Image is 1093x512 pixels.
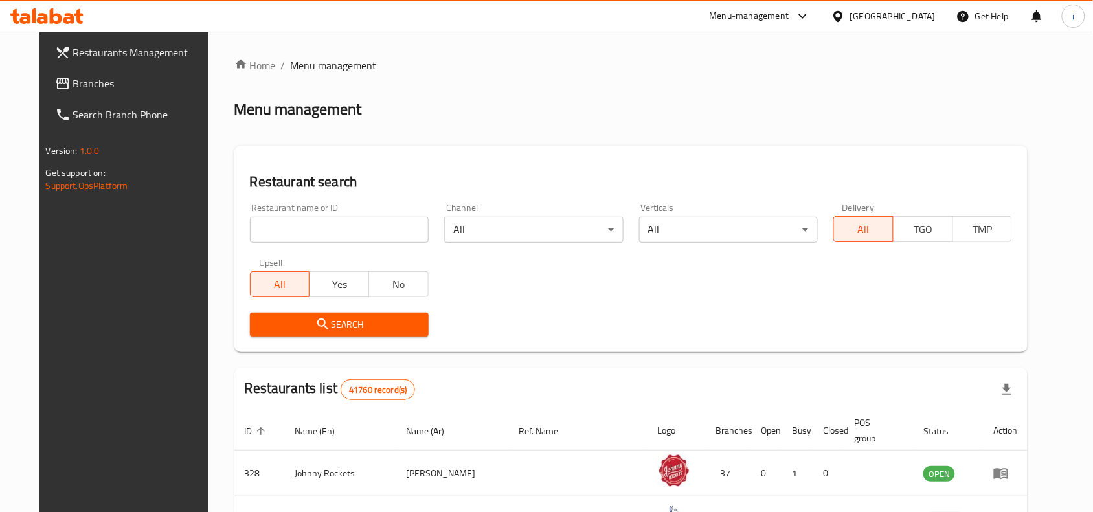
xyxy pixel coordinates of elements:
[46,177,128,194] a: Support.OpsPlatform
[46,142,78,159] span: Version:
[993,465,1017,481] div: Menu
[850,9,936,23] div: [GEOGRAPHIC_DATA]
[259,258,283,267] label: Upsell
[813,411,844,451] th: Closed
[833,216,894,242] button: All
[250,217,429,243] input: Search for restaurant name or ID..
[291,58,377,73] span: Menu management
[813,451,844,496] td: 0
[706,451,751,496] td: 37
[45,37,222,68] a: Restaurants Management
[250,172,1013,192] h2: Restaurant search
[958,220,1008,239] span: TMP
[899,220,948,239] span: TGO
[234,58,1028,73] nav: breadcrumb
[234,451,285,496] td: 328
[952,216,1013,242] button: TMP
[281,58,286,73] li: /
[250,313,429,337] button: Search
[923,466,955,482] div: OPEN
[73,45,212,60] span: Restaurants Management
[46,164,106,181] span: Get support on:
[639,217,818,243] div: All
[706,411,751,451] th: Branches
[341,384,414,396] span: 41760 record(s)
[519,423,575,439] span: Ref. Name
[396,451,508,496] td: [PERSON_NAME]
[260,317,418,333] span: Search
[782,451,813,496] td: 1
[256,275,305,294] span: All
[842,203,875,212] label: Delivery
[444,217,623,243] div: All
[285,451,396,496] td: Johnny Rockets
[45,68,222,99] a: Branches
[983,411,1028,451] th: Action
[80,142,100,159] span: 1.0.0
[658,454,690,487] img: Johnny Rockets
[991,374,1022,405] div: Export file
[295,423,352,439] span: Name (En)
[855,415,898,446] span: POS group
[782,411,813,451] th: Busy
[73,107,212,122] span: Search Branch Phone
[710,8,789,24] div: Menu-management
[245,423,269,439] span: ID
[751,451,782,496] td: 0
[245,379,416,400] h2: Restaurants list
[893,216,953,242] button: TGO
[923,467,955,482] span: OPEN
[234,99,362,120] h2: Menu management
[751,411,782,451] th: Open
[923,423,965,439] span: Status
[406,423,461,439] span: Name (Ar)
[234,58,276,73] a: Home
[374,275,423,294] span: No
[315,275,364,294] span: Yes
[45,99,222,130] a: Search Branch Phone
[839,220,888,239] span: All
[368,271,429,297] button: No
[1072,9,1074,23] span: i
[309,271,369,297] button: Yes
[341,379,415,400] div: Total records count
[73,76,212,91] span: Branches
[648,411,706,451] th: Logo
[250,271,310,297] button: All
